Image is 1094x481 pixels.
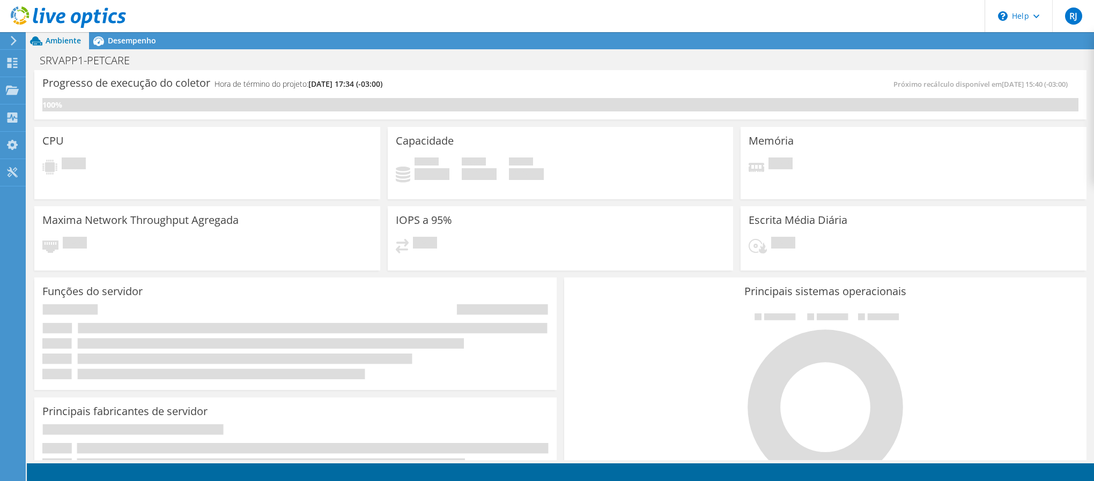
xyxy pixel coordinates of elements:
h3: Capacidade [396,135,454,147]
span: RJ [1065,7,1082,25]
h3: Memória [749,135,794,147]
h4: 0 GiB [462,168,497,180]
span: Próximo recálculo disponível em [893,79,1073,89]
svg: \n [998,11,1008,21]
span: Desempenho [108,35,156,46]
span: Ambiente [46,35,81,46]
h4: 0 GiB [415,168,449,180]
span: Pendente [62,157,86,172]
span: Pendente [413,237,437,251]
h3: Principais fabricantes de servidor [42,405,208,417]
span: Total [509,157,533,168]
span: [DATE] 17:34 (-03:00) [308,79,382,89]
span: Pendente [771,237,795,251]
span: Pendente [63,237,87,251]
span: [DATE] 15:40 (-03:00) [1002,79,1068,89]
h3: Funções do servidor [42,285,143,297]
span: Pendente [768,157,793,172]
h3: Maxima Network Throughput Agregada [42,214,239,226]
h3: IOPS a 95% [396,214,452,226]
h4: 0 GiB [509,168,544,180]
span: Disponível [462,157,486,168]
h3: Escrita Média Diária [749,214,847,226]
h4: Hora de término do projeto: [215,78,382,90]
h3: Principais sistemas operacionais [572,285,1078,297]
h1: SRVAPP1-PETCARE [35,55,146,66]
span: Usado [415,157,439,168]
h3: CPU [42,135,64,147]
